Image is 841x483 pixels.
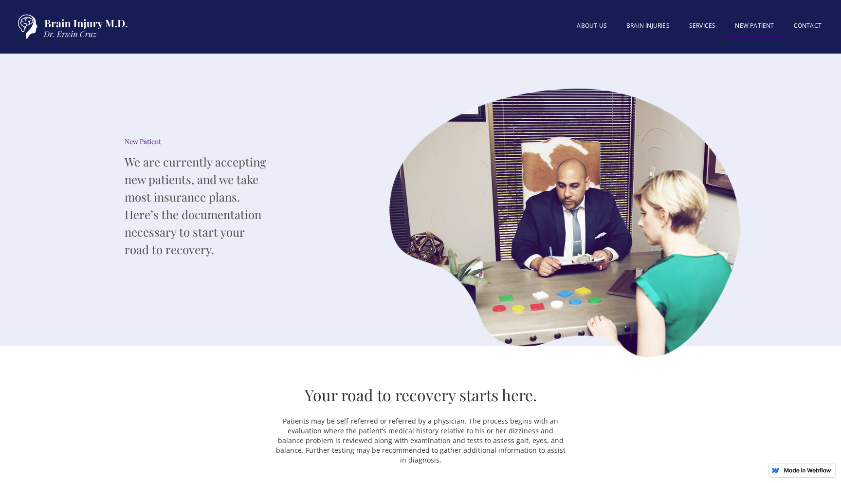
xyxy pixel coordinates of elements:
[125,137,271,147] div: New Patient
[274,416,567,465] p: Patients may be self-referred or referred by a physician. The process begins with an evaluation w...
[125,153,271,258] p: We are currently accepting new patients, and we take most insurance plans. Here’s the documentati...
[567,16,617,36] a: About US
[617,16,679,36] a: BRAIN INJURIES
[784,16,831,36] a: Contact
[10,10,131,44] a: home
[725,16,784,38] a: New patient
[784,468,831,473] img: Made in Webflow
[679,16,726,36] a: SERVICES
[305,385,537,405] h2: Your road to recovery starts here.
